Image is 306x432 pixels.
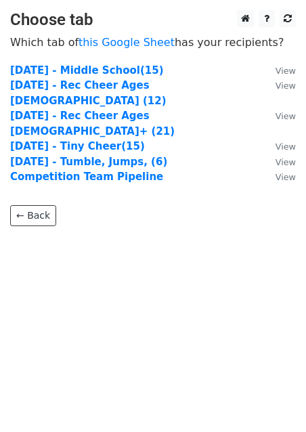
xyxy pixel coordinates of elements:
[262,140,296,152] a: View
[262,110,296,122] a: View
[276,172,296,182] small: View
[10,10,296,30] h3: Choose tab
[10,171,163,183] a: Competition Team Pipeline
[79,36,175,49] a: this Google Sheet
[276,142,296,152] small: View
[276,66,296,76] small: View
[10,79,167,107] a: [DATE] - Rec Cheer Ages [DEMOGRAPHIC_DATA] (12)
[10,205,56,226] a: ← Back
[10,140,145,152] a: [DATE] - Tiny Cheer(15)
[276,111,296,121] small: View
[10,110,175,137] a: [DATE] - Rec Cheer Ages [DEMOGRAPHIC_DATA]+ (21)
[10,156,167,168] a: [DATE] - Tumble, Jumps, (6)
[262,156,296,168] a: View
[276,81,296,91] small: View
[10,64,164,77] a: [DATE] - Middle School(15)
[276,157,296,167] small: View
[262,79,296,91] a: View
[262,171,296,183] a: View
[10,35,296,49] p: Which tab of has your recipients?
[262,64,296,77] a: View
